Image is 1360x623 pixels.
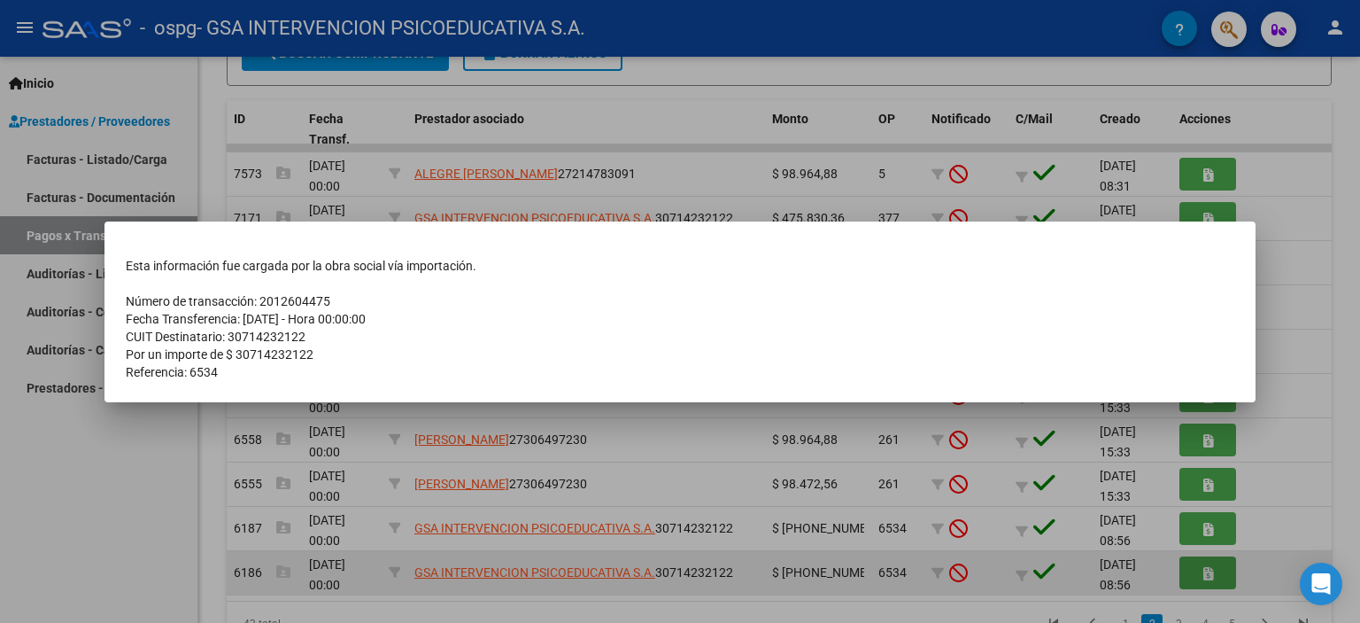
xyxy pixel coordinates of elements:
[126,292,1234,310] td: Número de transacción: 2012604475
[126,363,1234,381] td: Referencia: 6534
[126,257,1234,275] td: Esta información fue cargada por la obra social vía importación.
[126,346,1234,363] td: Por un importe de $ 30714232122
[126,310,1234,328] td: Fecha Transferencia: [DATE] - Hora 00:00:00
[1300,563,1342,605] div: Open Intercom Messenger
[126,328,1234,346] td: CUIT Destinatario: 30714232122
